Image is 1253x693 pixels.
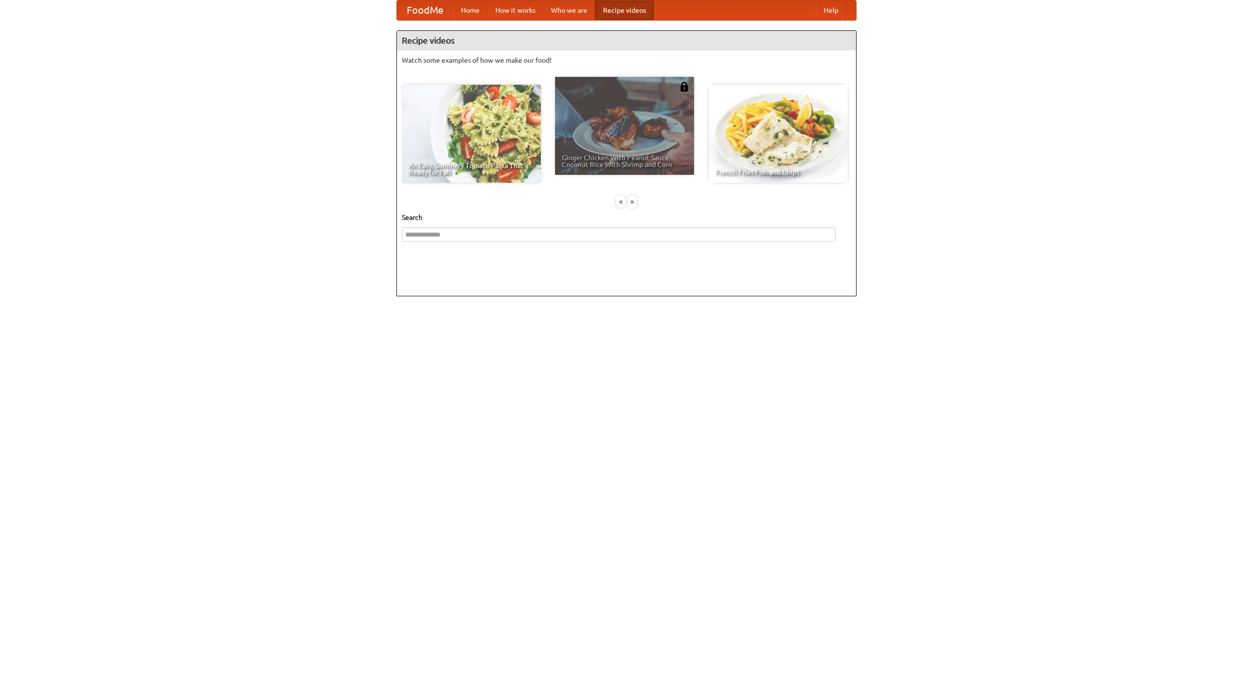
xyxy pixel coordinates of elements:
[409,162,534,176] span: An Easy, Summery Tomato Pasta That's Ready for Fall
[402,213,851,222] h5: Search
[397,0,453,20] a: FoodMe
[397,31,856,50] h4: Recipe videos
[595,0,654,20] a: Recipe videos
[616,195,625,208] div: «
[543,0,595,20] a: Who we are
[628,195,637,208] div: »
[716,169,841,176] span: French Fries Fish and Chips
[816,0,846,20] a: Help
[402,55,851,65] p: Watch some examples of how we make our food!
[453,0,487,20] a: Home
[679,82,689,92] img: 483408.png
[487,0,543,20] a: How it works
[709,85,848,183] a: French Fries Fish and Chips
[402,85,541,183] a: An Easy, Summery Tomato Pasta That's Ready for Fall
